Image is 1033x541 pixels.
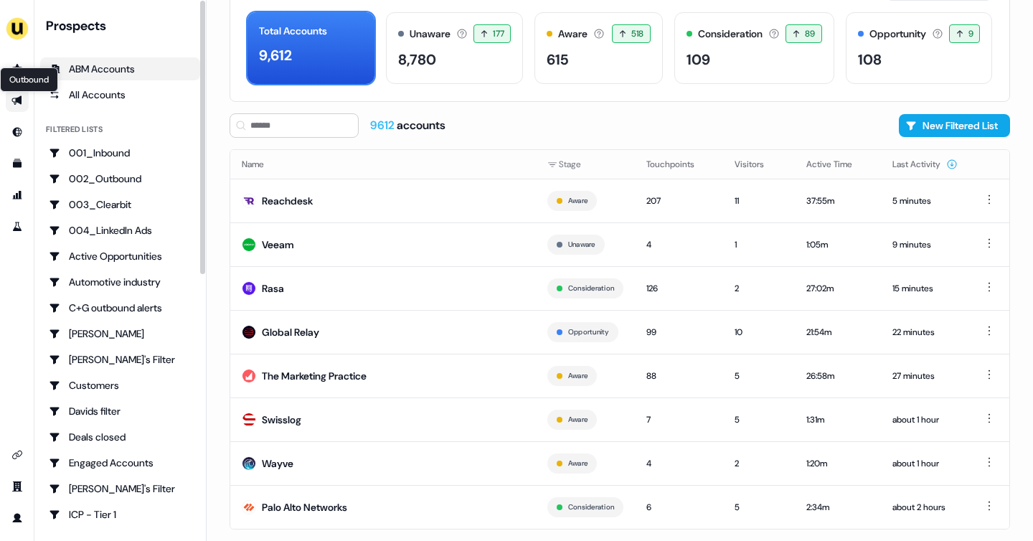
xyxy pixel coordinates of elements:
div: 27:02m [806,281,869,296]
a: Go to integrations [6,443,29,466]
a: Go to Automotive industry [40,270,200,293]
div: Unaware [410,27,451,42]
a: Go to Deals closed [40,425,200,448]
div: 6 [646,500,712,514]
a: Go to attribution [6,184,29,207]
div: Deals closed [49,430,192,444]
div: 8,780 [398,49,436,70]
span: 9612 [370,118,397,133]
div: [PERSON_NAME] [49,326,192,341]
div: 108 [858,49,882,70]
div: Veeam [262,237,294,252]
div: Wayve [262,456,293,471]
div: ABM Accounts [49,62,192,76]
div: [PERSON_NAME]'s Filter [49,352,192,367]
div: 21:54m [806,325,869,339]
div: 1:05m [806,237,869,252]
button: Touchpoints [646,151,712,177]
div: Swisslog [262,413,301,427]
span: 518 [631,27,644,41]
div: C+G outbound alerts [49,301,192,315]
div: 5 [735,500,783,514]
div: 11 [735,194,783,208]
div: 1:31m [806,413,869,427]
button: Consideration [568,282,614,295]
div: 615 [547,49,568,70]
div: Prospects [46,17,200,34]
a: All accounts [40,83,200,106]
div: 109 [687,49,710,70]
div: 002_Outbound [49,171,192,186]
div: [PERSON_NAME]'s Filter [49,481,192,496]
button: Active Time [806,151,869,177]
div: 4 [646,237,712,252]
div: 88 [646,369,712,383]
div: Automotive industry [49,275,192,289]
div: 004_LinkedIn Ads [49,223,192,237]
a: Go to 004_LinkedIn Ads [40,219,200,242]
div: Stage [547,157,623,171]
div: 1 [735,237,783,252]
a: Go to 002_Outbound [40,167,200,190]
div: Customers [49,378,192,392]
div: 9 minutes [892,237,958,252]
button: New Filtered List [899,114,1010,137]
button: Unaware [568,238,595,251]
a: Go to team [6,475,29,498]
button: Aware [568,457,588,470]
div: 1:20m [806,456,869,471]
div: Active Opportunities [49,249,192,263]
a: Go to profile [6,507,29,530]
button: Aware [568,194,588,207]
div: Aware [558,27,588,42]
button: Last Activity [892,151,958,177]
div: accounts [370,118,445,133]
a: Go to Inbound [6,121,29,144]
a: Go to Davids filter [40,400,200,423]
a: Go to C+G outbound alerts [40,296,200,319]
div: The Marketing Practice [262,369,367,383]
div: 003_Clearbit [49,197,192,212]
div: Global Relay [262,325,319,339]
a: Go to 001_Inbound [40,141,200,164]
div: 2 [735,281,783,296]
div: 001_Inbound [49,146,192,160]
div: Filtered lists [46,123,103,136]
div: 22 minutes [892,325,958,339]
div: 5 minutes [892,194,958,208]
a: Go to prospects [6,57,29,80]
a: Go to Engaged Accounts [40,451,200,474]
a: Go to experiments [6,215,29,238]
button: Visitors [735,151,781,177]
a: Go to 003_Clearbit [40,193,200,216]
div: about 1 hour [892,413,958,427]
div: Palo Alto Networks [262,500,347,514]
div: Total Accounts [259,24,327,39]
div: 15 minutes [892,281,958,296]
div: 37:55m [806,194,869,208]
a: Go to Charlotte's Filter [40,348,200,371]
div: Rasa [262,281,284,296]
button: Aware [568,413,588,426]
div: 4 [646,456,712,471]
div: 7 [646,413,712,427]
a: Go to ICP - Tier 1 [40,503,200,526]
div: 27 minutes [892,369,958,383]
th: Name [230,150,536,179]
div: All Accounts [49,88,192,102]
div: about 1 hour [892,456,958,471]
div: 2:34m [806,500,869,514]
div: 99 [646,325,712,339]
div: 9,612 [259,44,292,66]
div: 5 [735,369,783,383]
div: 26:58m [806,369,869,383]
div: Davids filter [49,404,192,418]
div: 5 [735,413,783,427]
a: Go to Customers [40,374,200,397]
a: Go to Geneviève's Filter [40,477,200,500]
button: Aware [568,370,588,382]
span: 9 [968,27,973,41]
a: Go to outbound experience [6,89,29,112]
div: 126 [646,281,712,296]
a: Go to Charlotte Stone [40,322,200,345]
